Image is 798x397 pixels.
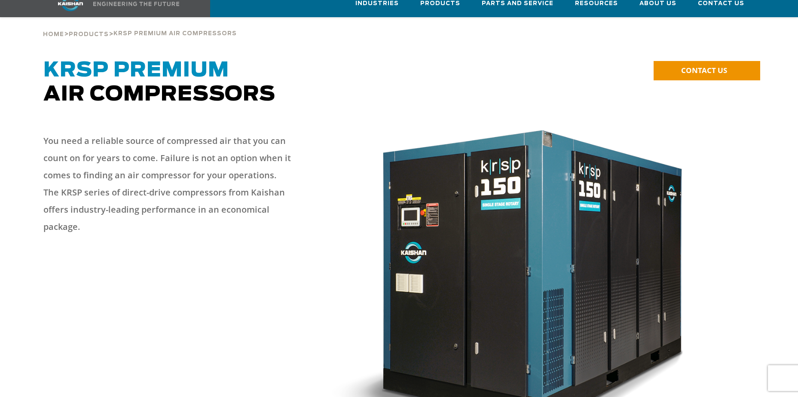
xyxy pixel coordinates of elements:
[681,65,727,75] span: CONTACT US
[43,60,229,81] span: KRSP Premium
[654,61,760,80] a: CONTACT US
[69,32,109,37] span: Products
[43,60,275,105] span: Air Compressors
[43,30,64,38] a: Home
[113,31,237,37] span: krsp premium air compressors
[43,9,237,41] div: > >
[43,32,64,37] span: Home
[93,2,179,6] img: Engineering the future
[69,30,109,38] a: Products
[43,132,293,235] p: You need a reliable source of compressed air that you can count on for years to come. Failure is ...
